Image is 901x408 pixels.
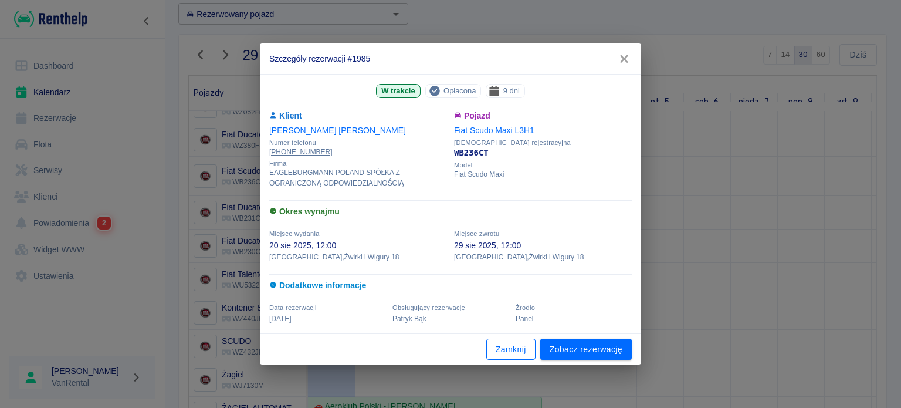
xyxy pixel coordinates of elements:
a: [PERSON_NAME] [PERSON_NAME] [269,126,406,135]
span: Miejsce wydania [269,230,320,237]
p: 20 sie 2025, 12:00 [269,240,447,252]
p: EAGLEBURGMANN POLAND SPÓŁKA Z OGRANICZONĄ ODPOWIEDZIALNOŚCIĄ [269,167,447,188]
h6: Pojazd [454,110,632,122]
span: [DEMOGRAPHIC_DATA] rejestracyjna [454,139,632,147]
h2: Szczegóły rezerwacji #1985 [260,43,641,74]
span: Data rezerwacji [269,304,317,311]
span: Firma [269,160,447,167]
a: Zobacz rezerwację [540,339,632,360]
h6: Okres wynajmu [269,205,632,218]
p: Patryk Bąk [392,313,509,324]
span: Opłacona [439,85,480,97]
h6: Klient [269,110,447,122]
button: Zamknij [486,339,536,360]
span: Model [454,161,632,169]
p: 29 sie 2025, 12:00 [454,240,632,252]
span: Numer telefonu [269,139,447,147]
p: WB236CT [454,147,632,159]
p: [DATE] [269,313,385,324]
span: W trakcie [377,85,419,97]
p: Panel [516,313,632,324]
span: Żrodło [516,304,535,311]
p: Fiat Scudo Maxi [454,169,632,180]
tcxspan: Call +48452404742 via 3CX [269,148,332,156]
span: Obsługujący rezerwację [392,304,465,311]
h6: Dodatkowe informacje [269,279,632,292]
p: [GEOGRAPHIC_DATA] , Żwirki i Wigury 18 [454,252,632,262]
span: Miejsce zwrotu [454,230,499,237]
a: Fiat Scudo Maxi L3H1 [454,126,534,135]
p: [GEOGRAPHIC_DATA] , Żwirki i Wigury 18 [269,252,447,262]
span: 9 dni [499,85,524,97]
